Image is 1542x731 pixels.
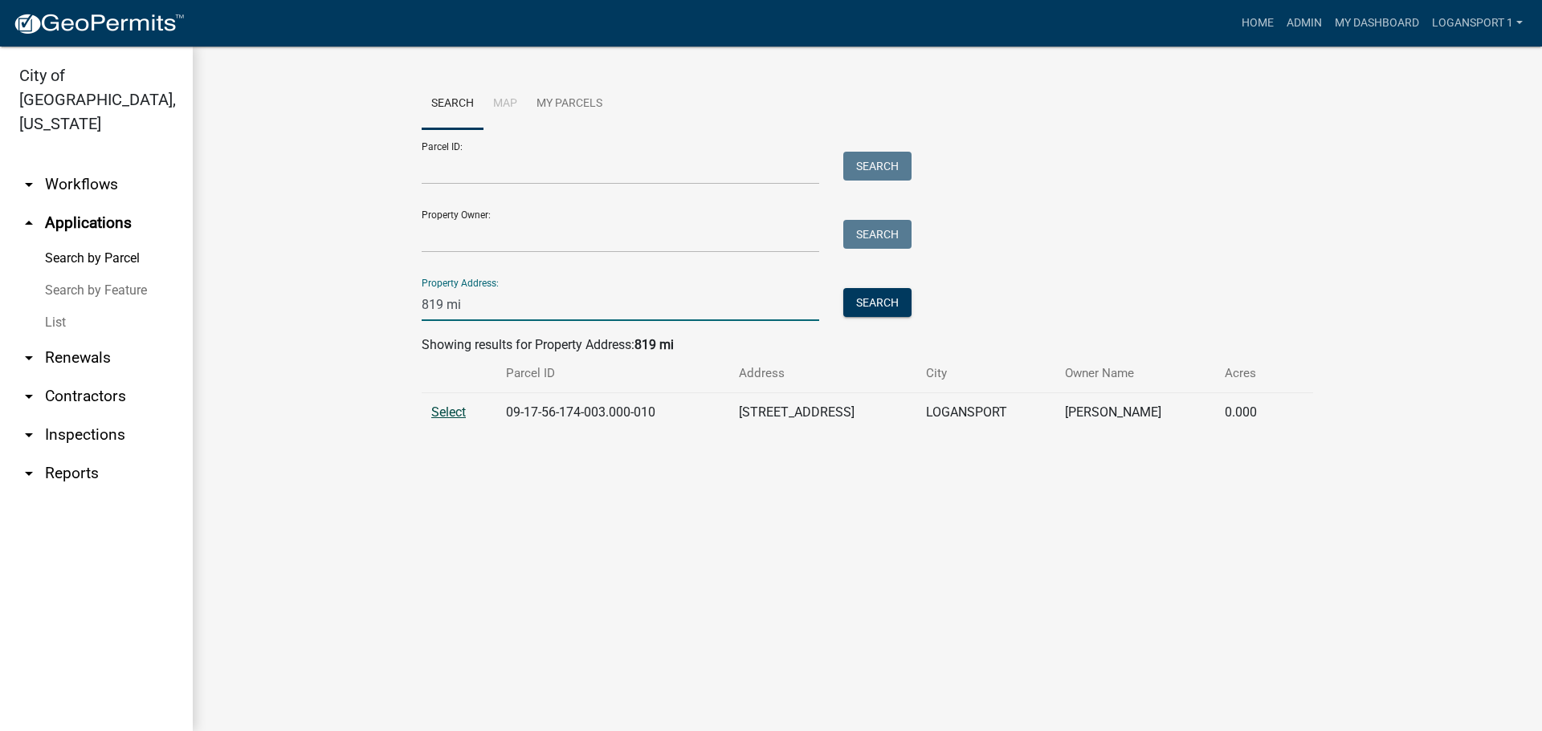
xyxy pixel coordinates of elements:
td: [STREET_ADDRESS] [729,393,916,433]
th: Acres [1215,355,1287,392]
a: Logansport 1 [1426,8,1529,39]
button: Search [843,288,912,317]
th: Parcel ID [496,355,730,392]
td: 0.000 [1215,393,1287,433]
th: Owner Name [1055,355,1215,392]
button: Search [843,152,912,181]
a: Select [431,404,466,420]
td: [PERSON_NAME] [1055,393,1215,433]
td: LOGANSPORT [916,393,1055,433]
a: Home [1235,8,1280,39]
a: Admin [1280,8,1328,39]
button: Search [843,220,912,249]
div: Showing results for Property Address: [422,335,1313,355]
a: Search [422,79,483,130]
a: My Dashboard [1328,8,1426,39]
i: arrow_drop_down [19,387,39,406]
th: City [916,355,1055,392]
i: arrow_drop_down [19,348,39,368]
i: arrow_drop_down [19,175,39,194]
a: My Parcels [527,79,612,130]
i: arrow_drop_up [19,213,39,233]
i: arrow_drop_down [19,464,39,483]
th: Address [729,355,916,392]
strong: 819 mi [634,337,674,352]
td: 09-17-56-174-003.000-010 [496,393,730,433]
i: arrow_drop_down [19,425,39,445]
